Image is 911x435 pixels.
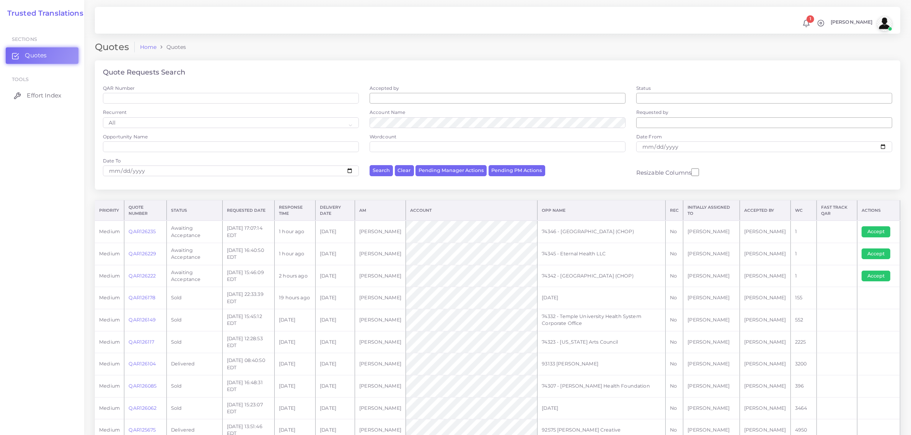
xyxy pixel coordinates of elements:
[316,265,355,287] td: [DATE]
[489,165,545,176] button: Pending PM Actions
[222,201,275,221] th: Requested Date
[166,353,222,375] td: Delivered
[275,309,316,331] td: [DATE]
[665,309,683,331] td: No
[316,331,355,353] td: [DATE]
[103,85,135,91] label: QAR Number
[740,287,790,309] td: [PERSON_NAME]
[740,331,790,353] td: [PERSON_NAME]
[791,287,817,309] td: 155
[222,243,275,265] td: [DATE] 16:40:50 EDT
[636,133,662,140] label: Date From
[416,165,487,176] button: Pending Manager Actions
[791,201,817,221] th: WC
[129,273,156,279] a: QAR126222
[791,353,817,375] td: 3200
[862,251,896,256] a: Accept
[166,331,222,353] td: Sold
[222,353,275,375] td: [DATE] 08:40:50 EDT
[275,221,316,243] td: 1 hour ago
[683,243,740,265] td: [PERSON_NAME]
[740,201,790,221] th: Accepted by
[129,383,156,389] a: QAR126085
[166,287,222,309] td: Sold
[316,375,355,397] td: [DATE]
[275,331,316,353] td: [DATE]
[691,167,699,177] input: Resizable Columns
[665,265,683,287] td: No
[355,375,406,397] td: [PERSON_NAME]
[27,91,61,100] span: Effort Index
[791,397,817,419] td: 3464
[355,309,406,331] td: [PERSON_NAME]
[740,265,790,287] td: [PERSON_NAME]
[355,201,406,221] th: AM
[683,353,740,375] td: [PERSON_NAME]
[683,221,740,243] td: [PERSON_NAME]
[683,201,740,221] th: Initially Assigned to
[355,353,406,375] td: [PERSON_NAME]
[791,309,817,331] td: 552
[222,375,275,397] td: [DATE] 16:48:31 EDT
[99,295,120,300] span: medium
[791,265,817,287] td: 1
[129,251,156,256] a: QAR126229
[827,16,895,31] a: [PERSON_NAME]avatar
[862,271,890,281] button: Accept
[370,85,399,91] label: Accepted by
[275,375,316,397] td: [DATE]
[275,353,316,375] td: [DATE]
[791,331,817,353] td: 2225
[355,287,406,309] td: [PERSON_NAME]
[857,201,900,221] th: Actions
[275,201,316,221] th: Response Time
[791,243,817,265] td: 1
[129,361,156,367] a: QAR126104
[275,243,316,265] td: 1 hour ago
[683,375,740,397] td: [PERSON_NAME]
[683,265,740,287] td: [PERSON_NAME]
[99,273,120,279] span: medium
[316,201,355,221] th: Delivery Date
[129,405,156,411] a: QAR126062
[6,47,78,63] a: Quotes
[316,309,355,331] td: [DATE]
[740,375,790,397] td: [PERSON_NAME]
[355,221,406,243] td: [PERSON_NAME]
[665,221,683,243] td: No
[370,109,406,115] label: Account Name
[740,221,790,243] td: [PERSON_NAME]
[817,201,857,221] th: Fast Track QAR
[166,221,222,243] td: Awaiting Acceptance
[395,165,414,176] button: Clear
[665,375,683,397] td: No
[99,251,120,256] span: medium
[166,265,222,287] td: Awaiting Acceptance
[222,265,275,287] td: [DATE] 15:46:09 EDT
[222,287,275,309] td: [DATE] 22:33:39 EDT
[99,339,120,345] span: medium
[740,353,790,375] td: [PERSON_NAME]
[538,375,666,397] td: 74307 - [PERSON_NAME] Health Foundation
[862,226,890,237] button: Accept
[355,243,406,265] td: [PERSON_NAME]
[355,331,406,353] td: [PERSON_NAME]
[129,317,156,323] a: QAR126149
[140,43,157,51] a: Home
[129,295,155,300] a: QAR126178
[877,16,892,31] img: avatar
[538,201,666,221] th: Opp Name
[99,405,120,411] span: medium
[807,15,814,23] span: 1
[103,133,148,140] label: Opportunity Name
[316,221,355,243] td: [DATE]
[6,88,78,104] a: Effort Index
[99,317,120,323] span: medium
[740,243,790,265] td: [PERSON_NAME]
[538,309,666,331] td: 74332 - Temple University Health System Corporate Office
[222,309,275,331] td: [DATE] 15:45:12 EDT
[791,221,817,243] td: 1
[103,109,127,115] label: Recurrent
[665,331,683,353] td: No
[791,375,817,397] td: 396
